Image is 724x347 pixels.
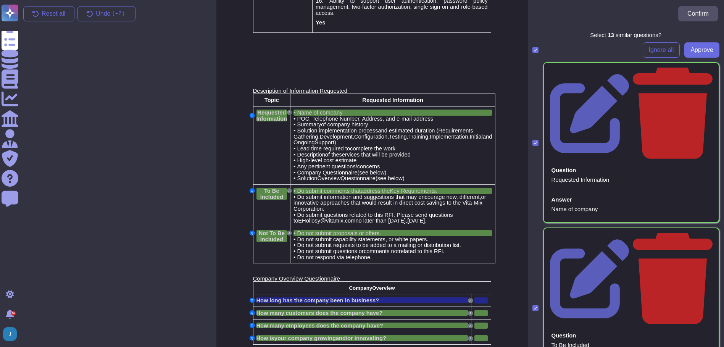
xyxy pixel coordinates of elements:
[687,11,709,17] span: Confirm
[378,128,392,134] span: and e
[297,236,429,242] span: Do not submit capability statements, or white papers.
[293,169,295,176] span: •
[364,248,399,254] span: comments not
[350,145,395,152] span: complete the work
[297,248,364,254] span: Do not submit questions or
[260,188,283,200] span: To Be Included
[293,194,295,200] span: •
[339,152,411,158] span: services that will be provided
[355,218,407,224] span: no later than [DATE],
[293,194,486,206] span: or innovative approaches that would result in d
[253,87,257,94] span: D
[297,230,381,236] span: Do not submit proposals or offers.
[256,310,383,316] span: How many customers does the company have?
[407,218,425,224] span: [DATE]
[293,230,295,236] span: •
[551,332,576,338] div: Question
[468,323,473,328] button: A
[293,248,295,254] span: •
[551,167,576,173] div: Question
[297,163,380,169] span: Any pertinent questions/concerns
[297,110,343,116] span: Name of company
[259,230,285,242] span: Not To Be Included
[293,134,492,146] span: and Ongoing
[249,336,255,341] button: Q
[249,323,255,328] button: Q
[399,248,445,254] span: related to this RFI.
[320,128,378,134] span: mplementation process
[551,197,572,202] div: Answer
[293,121,295,128] span: •
[287,110,292,115] button: A
[349,285,372,291] span: Company
[287,188,292,193] button: A
[318,175,341,181] span: Overview
[470,134,483,140] span: Initial
[297,242,461,248] span: Do not submit requests to be added to a mailing or distribution list.
[362,97,423,103] span: Requested Information
[297,157,357,163] span: High-level cost estimate
[551,176,711,184] div: Requested Information
[297,152,325,158] span: Description
[293,242,295,248] span: •
[111,11,127,16] kbd: ( +Z)
[408,134,430,140] span: Training,
[372,285,395,291] span: Overview
[293,200,482,212] span: ix Corporation.
[256,335,274,341] span: How is
[383,335,386,341] span: ?
[293,175,295,181] span: •
[297,145,300,152] span: L
[297,194,480,200] span: Do submit information and suggestions that may encourage new, different
[297,121,321,128] span: Summary
[387,134,389,140] span: ,
[590,32,661,38] div: Select similar question s ?
[390,188,405,194] span: Key R
[293,212,453,224] span: Do submit questions related to this RFI. Please send questions to
[468,298,473,303] button: A
[249,310,255,315] button: Q
[249,188,255,193] button: Q
[300,145,350,152] span: ead time required to
[320,134,354,140] span: Development,
[256,110,287,122] span: Requested Information
[287,231,292,236] button: A
[264,97,279,103] span: Topic
[297,169,358,176] span: Company Questionnaire
[293,236,295,242] span: •
[297,175,318,181] span: Solution
[326,218,343,224] span: vitamix
[293,145,295,152] span: •
[2,326,22,342] button: user
[77,6,135,21] button: Undo(+Z)
[321,121,368,128] span: of company history
[42,11,65,17] span: Reset all
[405,188,437,194] span: equirements.
[293,163,295,169] span: •
[389,134,408,140] span: Testing,
[256,323,383,329] span: How many employees does the company have?
[274,335,336,341] span: your company growing
[354,134,387,140] span: Configuration
[249,231,255,236] button: Q
[23,6,74,21] button: Reset all
[293,127,295,134] span: •
[297,128,320,134] span: Solution i
[325,152,339,158] span: of the
[425,218,426,224] span: .
[358,169,387,176] span: (see below)
[480,194,481,200] span: ,
[343,218,356,224] span: .com
[684,42,719,58] button: Approve
[96,11,126,17] span: Undo
[361,188,390,194] span: address the
[643,42,680,58] button: Ignore all
[293,115,295,122] span: •
[430,134,469,140] span: Implementation,
[649,47,674,53] span: Ignore all
[249,113,255,118] button: Q
[468,311,473,316] button: A
[376,175,405,181] span: (see below)
[297,188,361,194] span: Do submit comments that
[690,47,713,53] span: Approve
